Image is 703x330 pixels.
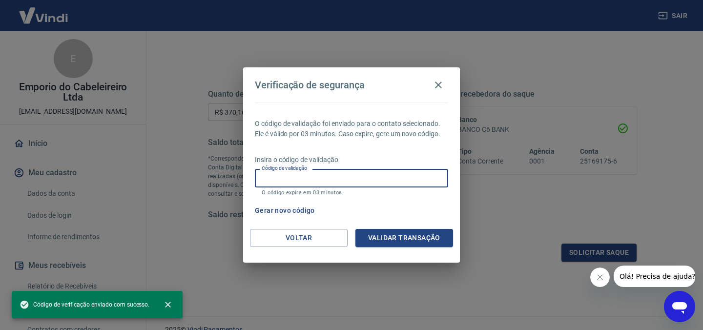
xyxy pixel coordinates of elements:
button: Validar transação [355,229,453,247]
button: close [157,294,179,315]
p: O código expira em 03 minutos. [262,189,441,196]
button: Gerar novo código [251,202,319,220]
span: Código de verificação enviado com sucesso. [20,300,149,309]
p: Insira o código de validação [255,155,448,165]
button: Voltar [250,229,348,247]
p: O código de validação foi enviado para o contato selecionado. Ele é válido por 03 minutos. Caso e... [255,119,448,139]
label: Código de validação [262,165,307,172]
iframe: Fechar mensagem [590,268,610,287]
span: Olá! Precisa de ajuda? [6,7,82,15]
iframe: Botão para abrir a janela de mensagens [664,291,695,322]
h4: Verificação de segurança [255,79,365,91]
iframe: Mensagem da empresa [614,266,695,287]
